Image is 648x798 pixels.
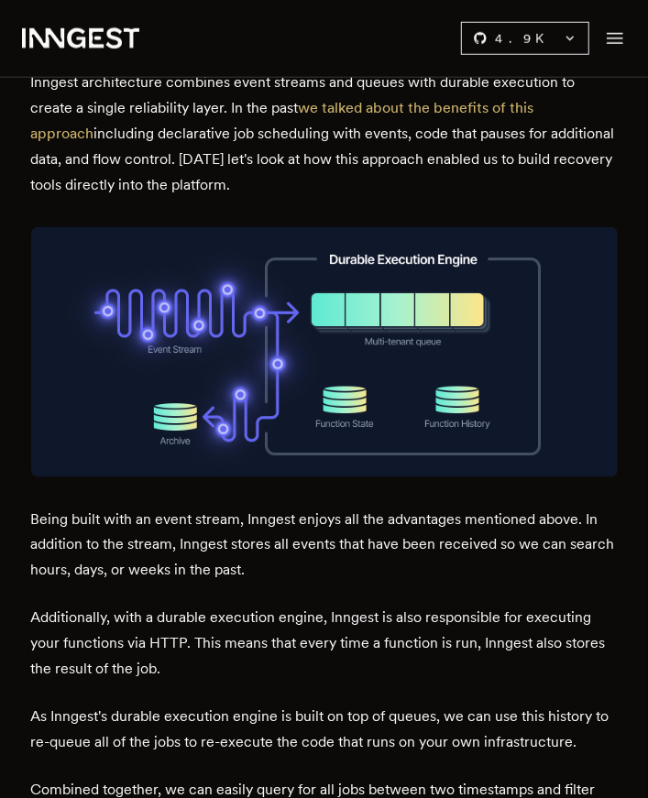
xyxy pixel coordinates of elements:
[31,606,618,683] p: Additionally, with a durable execution engine, Inngest is also responsible for executing your fun...
[31,99,534,142] a: we talked about the benefits of this approach
[31,705,618,756] p: As Inngest's durable execution engine is built on top of queues, we can use this history to re-qu...
[31,227,618,478] img: A graphic showing the components of the Inngest platform
[31,507,618,584] p: Being built with an event stream, Inngest enjoys all the advantages mentioned above. In addition ...
[31,70,618,198] p: Inngest architecture combines event streams and queues with durable execution to create a single ...
[495,29,555,48] span: 4.9 K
